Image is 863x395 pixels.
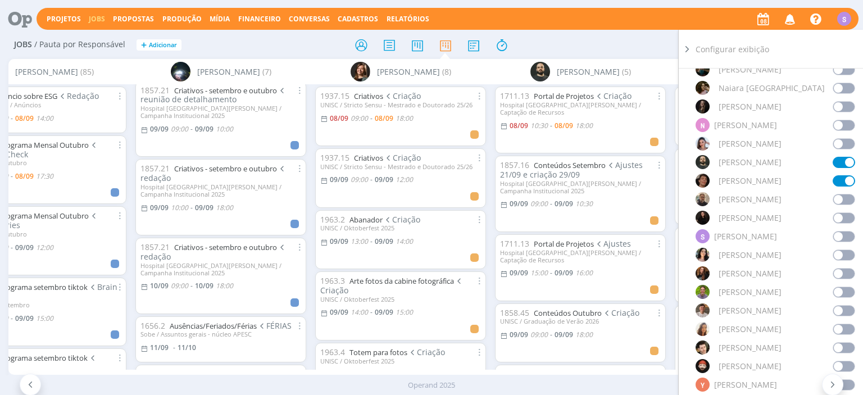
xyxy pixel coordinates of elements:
[510,121,528,130] : 08/09
[719,175,782,187] span: [PERSON_NAME]
[80,66,94,78] span: (85)
[383,152,421,163] span: Criação
[500,160,529,170] span: 1857.16
[719,138,782,149] span: [PERSON_NAME]
[719,323,782,335] span: [PERSON_NAME]
[510,330,528,339] : 09/09
[320,347,345,357] span: 1963.4
[174,85,277,96] a: Criativos - setembro e outubro
[719,101,782,112] span: [PERSON_NAME]
[285,15,333,24] button: Conversas
[696,62,710,76] img: M
[837,9,852,29] button: S
[714,119,777,131] span: [PERSON_NAME]
[140,330,301,338] div: Sobe / Assuntos gerais - núcleo APESC
[14,40,32,49] span: Jobs
[110,15,157,24] button: Propostas
[150,203,169,212] : 09/09
[575,121,593,130] : 18:00
[550,201,552,207] : -
[171,281,188,290] : 09:00
[174,164,277,174] a: Criativos - setembro e outubro
[500,101,661,116] div: Hospital [GEOGRAPHIC_DATA][PERSON_NAME] / Captação de Recursos
[555,330,573,339] : 09/09
[719,249,782,261] span: [PERSON_NAME]
[534,308,602,318] a: Conteúdos Outubro
[150,124,169,134] : 09/09
[575,268,593,278] : 16:00
[696,359,710,373] img: W
[500,369,525,379] span: 1656.2
[11,315,13,322] : -
[375,113,393,123] : 08/09
[550,332,552,338] : -
[289,14,330,24] a: Conversas
[719,156,782,168] span: [PERSON_NAME]
[173,344,175,351] : -
[257,320,292,331] span: FÉRIAS
[262,66,271,78] span: (7)
[11,244,13,251] : -
[195,203,214,212] : 09/09
[43,15,84,24] button: Projetos
[320,90,349,101] span: 1937.15
[696,81,710,95] img: N
[696,229,710,243] div: S
[387,14,429,24] a: Relatórios
[338,14,378,24] span: Cadastros
[170,369,257,379] a: Ausências/Feriados/Férias
[320,275,345,286] span: 1963.3
[320,152,349,163] span: 1937.15
[140,242,170,252] span: 1857.21
[555,268,573,278] : 09/09
[370,309,373,316] : -
[555,199,573,208] : 09/09
[354,91,383,101] a: Criativos
[85,15,108,24] button: Jobs
[370,238,373,245] : -
[150,281,169,290] : 10/09
[190,126,193,133] : -
[197,66,260,78] span: [PERSON_NAME]
[575,330,593,339] : 18:00
[396,175,413,184] : 12:00
[351,237,368,246] : 13:00
[534,91,594,101] a: Portal de Projetos
[530,268,548,278] : 15:00
[696,303,710,317] img: T
[719,267,782,279] span: [PERSON_NAME]
[375,237,393,246] : 09/09
[11,173,13,180] : -
[34,40,125,49] span: / Pauta por Responsável
[36,113,53,123] : 14:00
[529,369,616,379] a: Ausências/Feriados/Férias
[510,199,528,208] : 09/09
[719,360,782,372] span: [PERSON_NAME]
[500,238,529,249] span: 1711.13
[383,214,420,225] span: Criação
[140,262,301,276] div: Hospital [GEOGRAPHIC_DATA][PERSON_NAME] / Campanha Institucional 2025
[320,214,345,225] span: 1963.2
[238,14,281,24] span: Financeiro
[500,160,643,180] span: Ajustes 21/09 e criação 29/09
[171,124,188,134] : 09:00
[837,12,851,26] div: S
[190,283,193,289] : -
[351,307,368,317] : 14:00
[216,124,233,134] : 10:00
[330,237,348,246] : 09/09
[330,113,348,123] : 08/09
[178,343,196,352] : 11/10
[375,175,393,184] : 09/09
[550,122,552,129] : -
[89,14,105,24] a: Jobs
[320,296,481,303] div: UNISC / Oktoberfest 2025
[320,275,464,296] span: Criação
[171,62,190,81] img: G
[15,314,34,323] : 09/09
[351,175,368,184] : 09:00
[719,342,782,353] span: [PERSON_NAME]
[696,322,710,336] img: V
[500,307,529,318] span: 1858.45
[15,66,78,78] span: [PERSON_NAME]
